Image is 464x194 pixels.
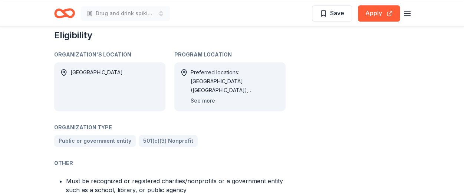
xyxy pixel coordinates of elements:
a: Home [54,4,75,22]
button: Apply [358,5,400,22]
span: 501(c)(3) Nonprofit [143,136,193,145]
button: Save [312,5,352,22]
button: Drug and drink spiking education awareness [81,6,170,21]
a: Public or government entity [54,135,136,147]
span: Save [330,8,344,18]
button: See more [191,96,215,105]
div: Organization's Location [54,50,165,59]
span: Drug and drink spiking education awareness [96,9,155,18]
div: Program Location [174,50,286,59]
span: Public or government entity [59,136,131,145]
h2: Eligibility [54,29,286,41]
div: Preferred locations: [GEOGRAPHIC_DATA] ([GEOGRAPHIC_DATA]), [GEOGRAPHIC_DATA] ([GEOGRAPHIC_DATA])... [191,68,280,95]
div: Organization Type [54,123,286,132]
a: 501(c)(3) Nonprofit [139,135,198,147]
div: [GEOGRAPHIC_DATA] [70,68,123,105]
div: Other [54,159,286,168]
